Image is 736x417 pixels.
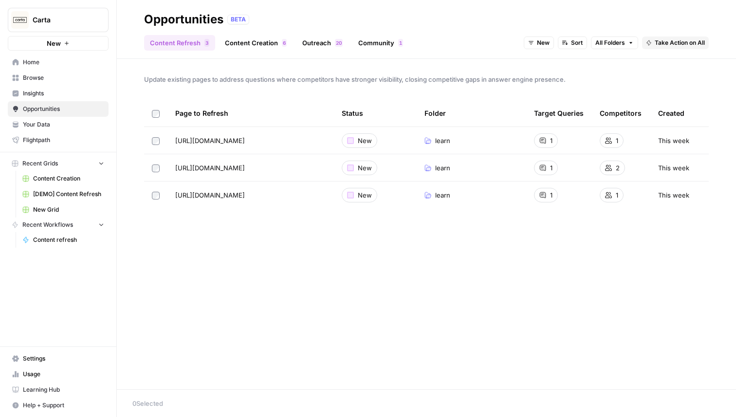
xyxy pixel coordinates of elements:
span: Carta [33,15,92,25]
span: This week [658,136,689,145]
a: New Grid [18,202,109,218]
a: Content Creation [18,171,109,186]
span: 1 [616,136,618,145]
span: New [47,38,61,48]
span: This week [658,163,689,173]
span: Update existing pages to address questions where competitors have stronger visibility, closing co... [144,74,709,84]
a: Content Creation6 [219,35,293,51]
button: Take Action on All [642,36,709,49]
a: [DEMO] Content Refresh [18,186,109,202]
a: Outreach20 [296,35,349,51]
span: Help + Support [23,401,104,410]
span: All Folders [595,38,625,47]
button: Workspace: Carta [8,8,109,32]
span: 1 [616,190,618,200]
a: Usage [8,366,109,382]
span: Sort [571,38,583,47]
span: Content refresh [33,236,104,244]
div: 1 [398,39,403,47]
span: This week [658,190,689,200]
span: 2 [336,39,339,47]
span: Flightpath [23,136,104,145]
span: Content Creation [33,174,104,183]
div: Target Queries [534,100,584,127]
img: Carta Logo [11,11,29,29]
span: New [358,163,372,173]
div: Opportunities [144,12,223,27]
span: [URL][DOMAIN_NAME] [175,163,245,173]
span: learn [435,136,450,145]
a: Content refresh [18,232,109,248]
a: Learning Hub [8,382,109,398]
div: 20 [335,39,343,47]
div: 0 Selected [132,399,720,408]
span: Home [23,58,104,67]
span: Recent Workflows [22,220,73,229]
a: Opportunities [8,101,109,117]
span: 1 [550,190,552,200]
span: New Grid [33,205,104,214]
span: Your Data [23,120,104,129]
div: Competitors [600,100,642,127]
button: All Folders [591,36,638,49]
a: Flightpath [8,132,109,148]
span: New [358,190,372,200]
button: New [524,36,554,49]
span: [DEMO] Content Refresh [33,190,104,199]
div: BETA [227,15,249,24]
a: Home [8,54,109,70]
span: New [358,136,372,145]
span: [URL][DOMAIN_NAME] [175,136,245,145]
div: Created [658,100,684,127]
span: [URL][DOMAIN_NAME] [175,190,245,200]
span: 1 [550,136,552,145]
span: 2 [616,163,620,173]
div: 6 [282,39,287,47]
span: Usage [23,370,104,379]
a: Settings [8,351,109,366]
button: Help + Support [8,398,109,413]
span: Opportunities [23,105,104,113]
a: Insights [8,86,109,101]
a: Community1 [352,35,409,51]
button: Recent Grids [8,156,109,171]
span: 0 [339,39,342,47]
div: 3 [204,39,209,47]
div: Folder [424,100,446,127]
span: 1 [399,39,402,47]
span: New [537,38,550,47]
span: learn [435,163,450,173]
span: Recent Grids [22,159,58,168]
button: Sort [558,36,587,49]
span: Take Action on All [655,38,705,47]
span: Learning Hub [23,385,104,394]
span: 6 [283,39,286,47]
span: Settings [23,354,104,363]
div: Page to Refresh [175,100,326,127]
span: learn [435,190,450,200]
a: Your Data [8,117,109,132]
span: 3 [205,39,208,47]
button: Recent Workflows [8,218,109,232]
button: New [8,36,109,51]
span: 1 [550,163,552,173]
div: Status [342,100,363,127]
span: Browse [23,73,104,82]
a: Browse [8,70,109,86]
span: Insights [23,89,104,98]
a: Content Refresh3 [144,35,215,51]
